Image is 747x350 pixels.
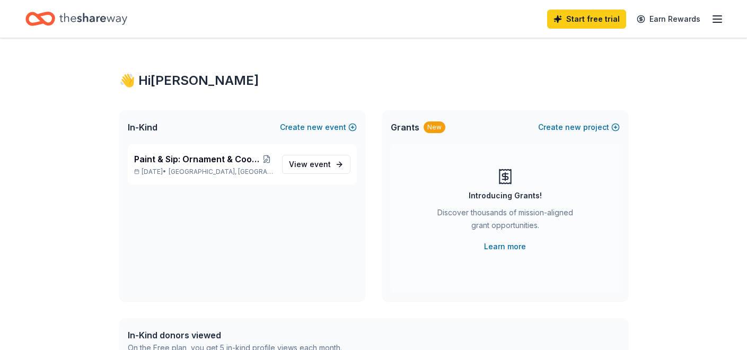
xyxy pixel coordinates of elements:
span: View [289,158,331,171]
button: Createnewproject [538,121,620,134]
span: In-Kind [128,121,157,134]
a: View event [282,155,350,174]
a: Home [25,6,127,31]
p: [DATE] • [134,168,274,176]
span: Paint & Sip: Ornament & Cookie Decorating Night [134,153,260,165]
span: new [565,121,581,134]
div: Introducing Grants! [469,189,542,202]
a: Learn more [484,240,526,253]
div: 👋 Hi [PERSON_NAME] [119,72,628,89]
a: Start free trial [547,10,626,29]
span: [GEOGRAPHIC_DATA], [GEOGRAPHIC_DATA] [169,168,273,176]
div: New [424,121,445,133]
span: new [307,121,323,134]
div: Discover thousands of mission-aligned grant opportunities. [433,206,577,236]
div: In-Kind donors viewed [128,329,342,342]
a: Earn Rewards [630,10,707,29]
span: event [310,160,331,169]
button: Createnewevent [280,121,357,134]
span: Grants [391,121,419,134]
